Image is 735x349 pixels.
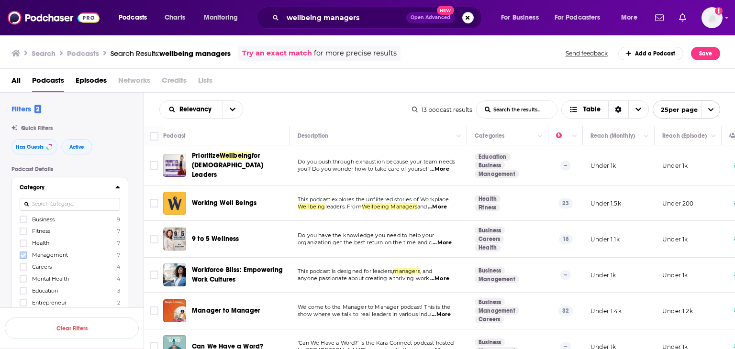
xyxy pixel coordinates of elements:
span: 25 per page [653,102,698,117]
span: for more precise results [314,48,397,59]
span: Health [32,240,49,246]
span: ’Can We Have a Word?’ is the Kara Connect podcast hosted [298,339,454,346]
span: ...More [430,165,449,173]
span: ...More [433,239,452,247]
span: anyone passionate about creating a thriving work [298,275,429,282]
img: Manager to Manager [163,299,186,322]
a: PrioritizeWellbeingfor [DEMOGRAPHIC_DATA] Leaders [192,151,287,180]
a: Management [475,275,519,283]
span: Entrepreneur [32,299,67,306]
span: Wellbeing Managers [362,203,417,210]
p: Under 1k [662,235,688,243]
span: Toggle select row [150,161,158,170]
div: Search Results: [111,49,231,58]
span: Toggle select row [150,235,158,243]
a: Education [475,153,511,161]
span: Business [32,216,55,223]
a: Working Well Beings [192,198,256,208]
span: Podcasts [119,11,147,24]
button: Show profile menu [702,7,723,28]
span: Monitoring [204,11,238,24]
img: Prioritize Wellbeing for Female Leaders [163,154,186,177]
button: Column Actions [535,131,546,142]
button: open menu [112,10,159,25]
button: open menu [223,101,243,118]
span: ...More [432,311,451,318]
p: Podcast Details [11,166,128,173]
h3: Podcasts [67,49,99,58]
span: Toggle select row [150,271,158,279]
a: Business [475,267,505,274]
span: 7 [117,228,120,234]
span: for [DEMOGRAPHIC_DATA] Leaders [192,152,263,179]
button: open menu [548,10,614,25]
div: Description [298,130,328,142]
h2: Choose List sort [159,100,243,119]
button: open menu [160,106,223,113]
span: For Podcasters [555,11,601,24]
img: 9 to 5 Wellness [163,228,186,251]
span: Welcome to the Manager to Manager podcast! This is the [298,304,450,310]
a: Podcasts [32,73,64,92]
span: All [11,73,21,92]
span: Logged in as ColinMcA [702,7,723,28]
span: Workforce Bliss: Empowering Work Cultures [192,266,283,284]
span: 4 [117,275,120,282]
div: Category [20,184,109,191]
a: Add a Podcast [618,47,684,60]
a: Search Results:wellbeing managers [111,49,231,58]
span: 7 [117,240,120,246]
p: Under 200 [662,199,694,207]
p: 18 [559,234,573,244]
span: Charts [165,11,185,24]
a: Charts [158,10,191,25]
img: Workforce Bliss: Empowering Work Cultures [163,263,186,286]
span: leaders. From [325,203,362,210]
span: Education [32,287,58,294]
span: wellbeing managers [159,49,231,58]
a: Health [475,195,501,203]
button: Active [61,139,92,154]
p: -- [560,161,571,170]
span: 2 [117,299,120,306]
span: 2 [34,105,41,113]
a: Business [475,162,505,169]
div: Sort Direction [608,101,628,118]
span: 9 [117,216,120,223]
span: Do you push through exhaustion because your team needs [298,158,455,165]
img: User Profile [702,7,723,28]
button: Column Actions [569,131,580,142]
a: Show notifications dropdown [675,10,690,26]
p: Under 1k [662,271,688,279]
a: Management [475,307,519,315]
p: 23 [558,198,573,208]
span: Table [583,106,601,113]
a: Business [475,338,505,346]
button: Category [20,181,115,193]
div: Categories [475,130,504,142]
span: Episodes [76,73,107,92]
h2: Filters [11,104,41,113]
span: Wellbeing [298,203,325,210]
span: Toggle select row [150,199,158,207]
div: Power Score [556,130,569,142]
span: Active [69,144,84,150]
img: Working Well Beings [163,192,186,215]
img: Podchaser - Follow, Share and Rate Podcasts [8,9,100,27]
span: Lists [198,73,212,92]
a: Workforce Bliss: Empowering Work Cultures [192,265,287,284]
button: Column Actions [641,131,652,142]
span: Has Guests [16,144,44,150]
span: managers [393,268,420,274]
a: Careers [475,316,504,323]
p: 32 [558,306,573,316]
span: 7 [117,251,120,258]
span: 3 [117,287,120,294]
div: Search podcasts, credits, & more... [266,7,491,29]
span: and [417,203,427,210]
